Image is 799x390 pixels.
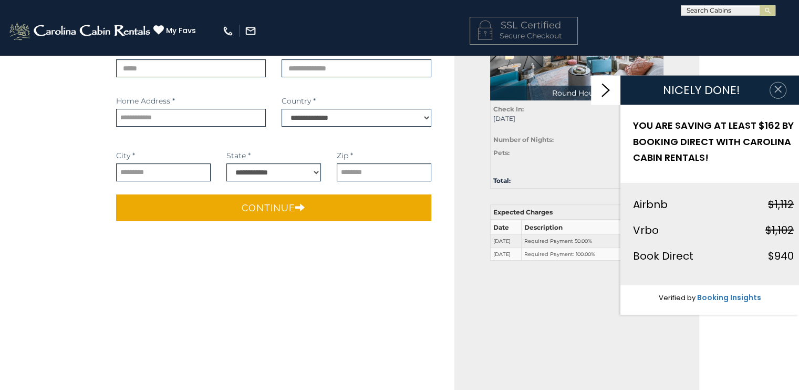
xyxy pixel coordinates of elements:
[490,248,521,261] td: [DATE]
[116,150,135,161] label: City *
[116,194,432,221] button: Continue
[493,105,524,113] strong: Check In:
[633,118,794,166] h2: YOU ARE SAVING AT LEAST $162 BY BOOKING DIRECT WITH CAROLINA CABIN RENTALS!
[226,150,251,161] label: State *
[577,175,668,184] div: $1,177.11
[615,134,660,143] div: 3
[633,84,770,97] h1: NICELY DONE!
[490,220,521,235] th: Date
[493,149,510,157] strong: Pets:
[493,136,554,143] strong: Number of Nights:
[633,195,668,213] div: Airbnb
[633,221,659,239] div: Vrbo
[697,292,761,302] a: Booking Insights
[490,235,521,248] td: [DATE]
[478,20,569,31] h4: SSL Certified
[490,204,663,220] th: Expected Charges
[222,25,234,37] img: phone-regular-white.png
[166,25,196,36] span: My Favs
[478,30,569,41] p: Secure Checkout
[521,248,624,261] td: Required Payment: 100.00%
[282,96,316,106] label: Country *
[765,222,794,237] strike: $1,102
[8,20,153,42] img: White-1-2.png
[153,25,199,36] a: My Favs
[521,235,624,248] td: Required Payment 50.00%
[768,197,794,211] strike: $1,112
[493,177,511,184] strong: Total:
[633,248,693,263] span: Book Direct
[490,86,663,100] p: Round House
[245,25,256,37] img: mail-regular-white.png
[659,292,696,302] span: Verified by
[116,96,175,106] label: Home Address *
[493,114,569,123] span: [DATE]
[337,150,353,161] label: Zip *
[585,114,660,123] span: [DATE]
[478,20,492,40] img: LOCKICON1.png
[768,247,794,264] div: $940
[521,220,624,235] th: Description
